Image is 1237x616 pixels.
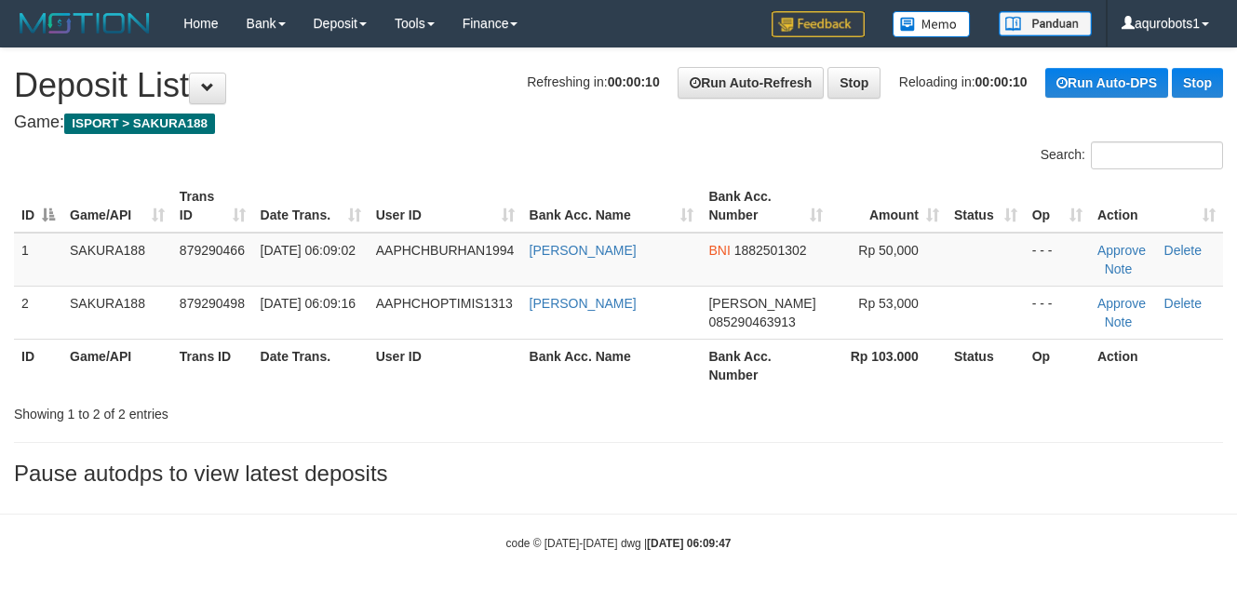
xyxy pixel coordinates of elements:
[530,243,637,258] a: [PERSON_NAME]
[701,180,829,233] th: Bank Acc. Number: activate to sort column ascending
[261,296,356,311] span: [DATE] 06:09:16
[522,180,702,233] th: Bank Acc. Name: activate to sort column ascending
[14,114,1223,132] h4: Game:
[608,74,660,89] strong: 00:00:10
[708,243,730,258] span: BNI
[14,233,62,287] td: 1
[1025,339,1090,392] th: Op
[708,315,795,329] span: Copy 085290463913 to clipboard
[975,74,1028,89] strong: 00:00:10
[253,180,369,233] th: Date Trans.: activate to sort column ascending
[14,462,1223,486] h3: Pause autodps to view latest deposits
[858,296,919,311] span: Rp 53,000
[1025,286,1090,339] td: - - -
[1164,296,1202,311] a: Delete
[678,67,824,99] a: Run Auto-Refresh
[1025,180,1090,233] th: Op: activate to sort column ascending
[1090,339,1223,392] th: Action
[893,11,971,37] img: Button%20Memo.svg
[14,67,1223,104] h1: Deposit List
[369,180,522,233] th: User ID: activate to sort column ascending
[62,233,172,287] td: SAKURA188
[180,296,245,311] span: 879290498
[1164,243,1202,258] a: Delete
[999,11,1092,36] img: panduan.png
[180,243,245,258] span: 879290466
[14,339,62,392] th: ID
[530,296,637,311] a: [PERSON_NAME]
[253,339,369,392] th: Date Trans.
[1097,243,1146,258] a: Approve
[376,243,515,258] span: AAPHCHBURHAN1994
[14,397,502,423] div: Showing 1 to 2 of 2 entries
[172,180,253,233] th: Trans ID: activate to sort column ascending
[772,11,865,37] img: Feedback.jpg
[701,339,829,392] th: Bank Acc. Number
[1041,141,1223,169] label: Search:
[14,180,62,233] th: ID: activate to sort column descending
[62,339,172,392] th: Game/API
[62,286,172,339] td: SAKURA188
[527,74,659,89] span: Refreshing in:
[708,296,815,311] span: [PERSON_NAME]
[1105,315,1133,329] a: Note
[1105,261,1133,276] a: Note
[522,339,702,392] th: Bank Acc. Name
[172,339,253,392] th: Trans ID
[261,243,356,258] span: [DATE] 06:09:02
[858,243,919,258] span: Rp 50,000
[830,339,947,392] th: Rp 103.000
[1172,68,1223,98] a: Stop
[1091,141,1223,169] input: Search:
[506,537,732,550] small: code © [DATE]-[DATE] dwg |
[947,339,1025,392] th: Status
[376,296,513,311] span: AAPHCHOPTIMIS1313
[899,74,1028,89] span: Reloading in:
[1045,68,1168,98] a: Run Auto-DPS
[947,180,1025,233] th: Status: activate to sort column ascending
[647,537,731,550] strong: [DATE] 06:09:47
[369,339,522,392] th: User ID
[62,180,172,233] th: Game/API: activate to sort column ascending
[1090,180,1223,233] th: Action: activate to sort column ascending
[827,67,881,99] a: Stop
[830,180,947,233] th: Amount: activate to sort column ascending
[734,243,807,258] span: Copy 1882501302 to clipboard
[1097,296,1146,311] a: Approve
[14,286,62,339] td: 2
[14,9,155,37] img: MOTION_logo.png
[64,114,215,134] span: ISPORT > SAKURA188
[1025,233,1090,287] td: - - -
